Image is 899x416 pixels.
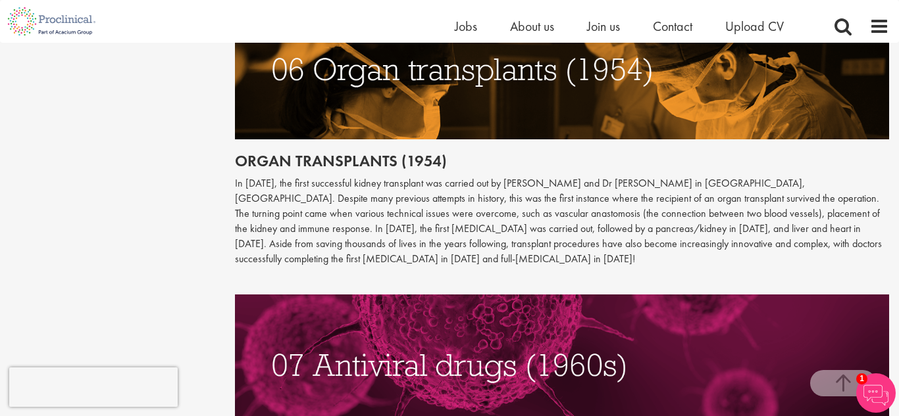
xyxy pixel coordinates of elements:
[856,373,896,413] img: Chatbot
[725,18,784,35] a: Upload CV
[510,18,554,35] a: About us
[856,373,867,384] span: 1
[653,18,692,35] a: Contact
[455,18,477,35] a: Jobs
[587,18,620,35] a: Join us
[235,176,890,266] p: In [DATE], the first successful kidney transplant was carried out by [PERSON_NAME] and Dr [PERSON...
[235,152,890,170] h2: Organ transplants (1954)
[9,367,178,407] iframe: reCAPTCHA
